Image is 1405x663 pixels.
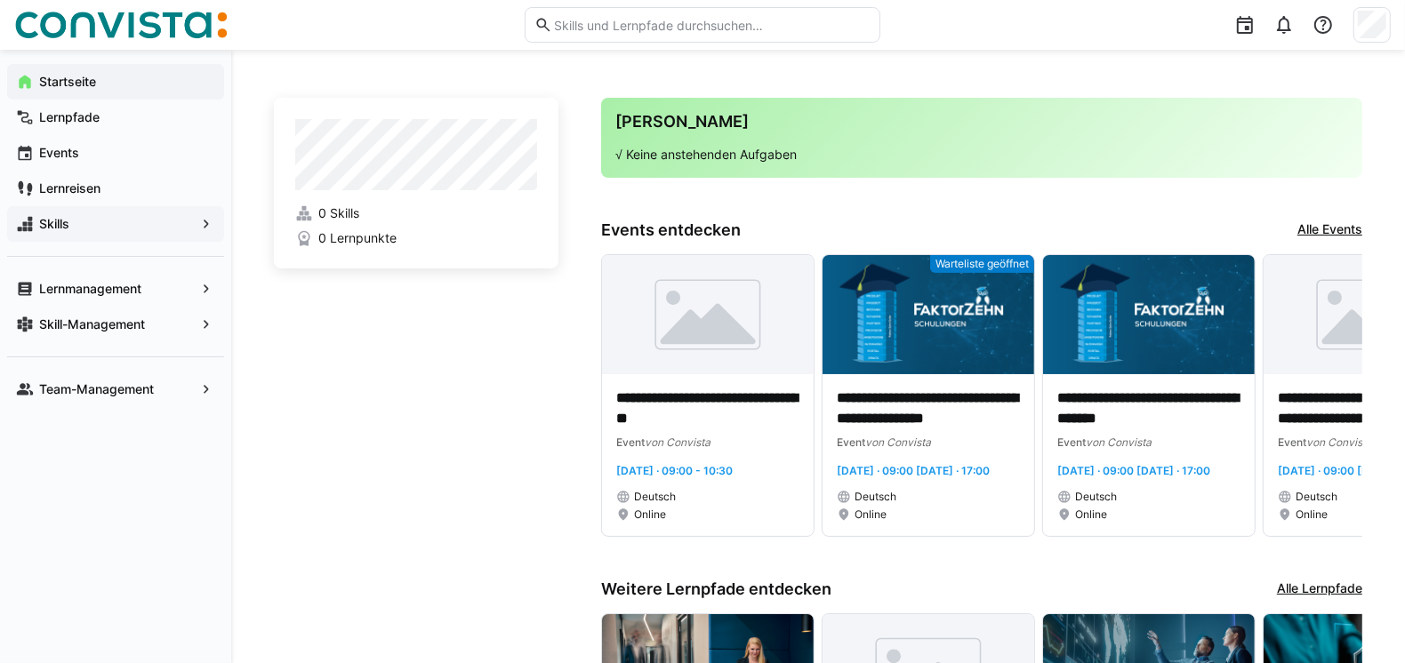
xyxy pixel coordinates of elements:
[601,579,831,599] h3: Weitere Lernpfade entdecken
[615,112,1348,132] h3: [PERSON_NAME]
[1297,220,1362,240] a: Alle Events
[935,257,1029,271] span: Warteliste geöffnet
[823,255,1034,374] img: image
[855,507,887,522] span: Online
[1296,490,1337,504] span: Deutsch
[865,435,931,449] span: von Convista
[1057,435,1086,449] span: Event
[615,146,1348,164] p: √ Keine anstehenden Aufgaben
[318,204,359,222] span: 0 Skills
[295,204,537,222] a: 0 Skills
[1086,435,1152,449] span: von Convista
[645,435,711,449] span: von Convista
[1278,435,1306,449] span: Event
[1296,507,1328,522] span: Online
[616,435,645,449] span: Event
[837,435,865,449] span: Event
[1075,490,1117,504] span: Deutsch
[602,255,814,374] img: image
[1043,255,1255,374] img: image
[1277,579,1362,599] a: Alle Lernpfade
[634,490,676,504] span: Deutsch
[1057,464,1210,477] span: [DATE] · 09:00 [DATE] · 17:00
[601,220,741,240] h3: Events entdecken
[634,507,666,522] span: Online
[616,464,733,477] span: [DATE] · 09:00 - 10:30
[1075,507,1107,522] span: Online
[318,229,397,247] span: 0 Lernpunkte
[552,17,871,33] input: Skills und Lernpfade durchsuchen…
[837,464,990,477] span: [DATE] · 09:00 [DATE] · 17:00
[855,490,896,504] span: Deutsch
[1306,435,1372,449] span: von Convista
